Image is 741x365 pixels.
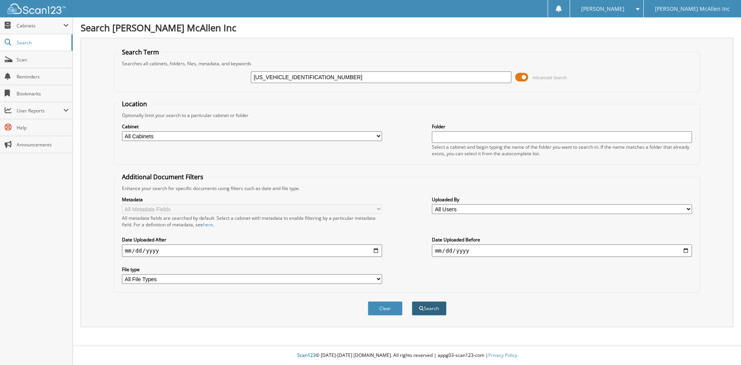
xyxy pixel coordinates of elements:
[122,244,382,257] input: start
[17,22,63,29] span: Cabinets
[8,3,66,14] img: scan123-logo-white.svg
[118,185,696,192] div: Enhance your search for specific documents using filters such as date and file type.
[702,328,741,365] iframe: Chat Widget
[122,196,382,203] label: Metadata
[17,73,69,80] span: Reminders
[118,100,151,108] legend: Location
[17,56,69,63] span: Scan
[73,346,741,365] div: © [DATE]-[DATE] [DOMAIN_NAME]. All rights reserved | appg03-scan123-com |
[412,301,447,316] button: Search
[118,112,696,119] div: Optionally limit your search to a particular cabinet or folder
[297,352,316,358] span: Scan123
[432,144,692,157] div: Select a cabinet and begin typing the name of the folder you want to search in. If the name match...
[368,301,403,316] button: Clear
[432,123,692,130] label: Folder
[655,7,730,11] span: [PERSON_NAME] McAllen Inc
[488,352,517,358] a: Privacy Policy
[533,75,567,80] span: Advanced Search
[17,141,69,148] span: Announcements
[118,60,696,67] div: Searches all cabinets, folders, files, metadata, and keywords
[122,266,382,273] label: File type
[432,244,692,257] input: end
[122,123,382,130] label: Cabinet
[17,90,69,97] span: Bookmarks
[81,21,733,34] h1: Search [PERSON_NAME] McAllen Inc
[118,173,207,181] legend: Additional Document Filters
[432,236,692,243] label: Date Uploaded Before
[203,221,213,228] a: here
[17,124,69,131] span: Help
[432,196,692,203] label: Uploaded By
[17,39,68,46] span: Search
[118,48,163,56] legend: Search Term
[581,7,624,11] span: [PERSON_NAME]
[122,236,382,243] label: Date Uploaded After
[17,107,63,114] span: User Reports
[122,215,382,228] div: All metadata fields are searched by default. Select a cabinet with metadata to enable filtering b...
